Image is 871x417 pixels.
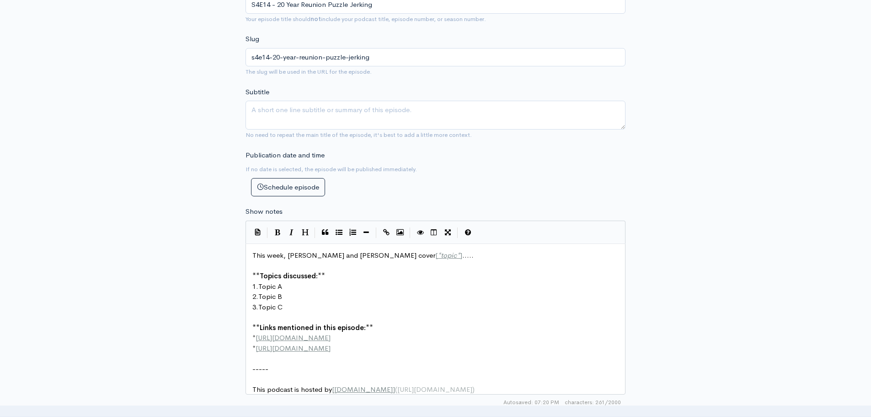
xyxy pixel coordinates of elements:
button: Italic [284,226,298,239]
i: | [457,227,458,238]
span: [URL][DOMAIN_NAME] [397,385,472,394]
span: ] [460,251,462,260]
small: The slug will be used in the URL for the episode. [246,68,372,76]
button: Numbered List [346,226,359,239]
span: Topics discussed: [260,271,318,280]
span: Topic C [258,303,283,311]
span: 1. [252,282,258,291]
button: Heading [298,226,312,239]
span: ----- [252,364,268,373]
span: [URL][DOMAIN_NAME] [256,333,331,342]
span: 261/2000 [565,398,621,406]
i: | [376,227,377,238]
i: | [315,227,315,238]
span: 2. [252,292,258,301]
button: Toggle Preview [413,226,427,239]
button: Bold [271,226,284,239]
button: Create Link [379,226,393,239]
button: Insert Image [393,226,407,239]
i: | [267,227,268,238]
button: Schedule episode [251,178,325,197]
span: Topic B [258,292,282,301]
span: [DOMAIN_NAME] [334,385,393,394]
label: Show notes [246,206,283,217]
button: Toggle Side by Side [427,226,441,239]
button: Toggle Fullscreen [441,226,454,239]
button: Quote [318,226,332,239]
span: This week, [PERSON_NAME] and [PERSON_NAME] cover ..... [252,251,474,260]
span: Autosaved: 07:20 PM [503,398,559,406]
input: title-of-episode [246,48,625,67]
span: Topic A [258,282,282,291]
span: topic [441,251,457,260]
button: Insert Show Notes Template [251,225,264,239]
label: Slug [246,34,259,44]
span: [ [435,251,438,260]
span: ) [472,385,475,394]
span: This podcast is hosted by [252,385,475,394]
button: Insert Horizontal Line [359,226,373,239]
small: If no date is selected, the episode will be published immediately. [246,165,417,173]
button: Markdown Guide [461,226,475,239]
small: No need to repeat the main title of the episode, it's best to add a little more context. [246,131,472,139]
span: ] [393,385,395,394]
span: 3. [252,303,258,311]
span: [ [332,385,334,394]
strong: not [310,15,321,23]
i: | [410,227,411,238]
label: Subtitle [246,87,269,97]
span: [URL][DOMAIN_NAME] [256,344,331,352]
label: Publication date and time [246,150,325,161]
button: Generic List [332,226,346,239]
span: ( [395,385,397,394]
span: Links mentioned in this episode: [260,323,366,332]
small: Your episode title should include your podcast title, episode number, or season number. [246,15,486,23]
